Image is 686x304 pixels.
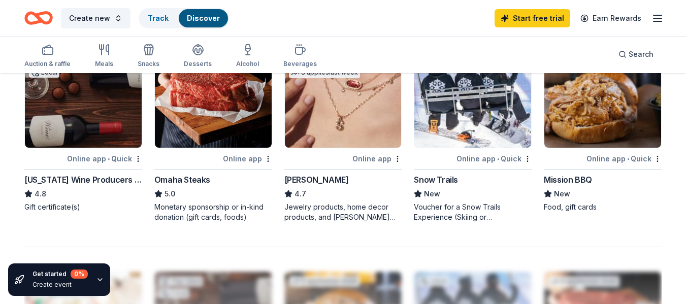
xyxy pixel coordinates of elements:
[148,14,169,22] a: Track
[284,51,402,222] a: Image for Kendra ScottTop rated8 applieslast weekOnline app[PERSON_NAME]4.7Jewelry products, home...
[629,48,654,60] span: Search
[95,60,113,68] div: Meals
[414,51,531,148] img: Image for Snow Trails
[61,8,130,28] button: Create new
[544,174,592,186] div: Mission BBQ
[32,269,88,279] div: Get started
[24,51,142,212] a: Image for Ohio Wine Producers AssociationTop ratedLocalOnline app•Quick[US_STATE] Wine Producers ...
[139,8,229,28] button: TrackDiscover
[236,40,259,73] button: Alcohol
[544,51,662,212] a: Image for Mission BBQ5 applieslast weekOnline app•QuickMission BBQNewFood, gift cards
[108,155,110,163] span: •
[236,60,259,68] div: Alcohol
[497,155,499,163] span: •
[184,40,212,73] button: Desserts
[69,12,110,24] span: Create new
[24,60,71,68] div: Auction & raffle
[284,202,402,222] div: Jewelry products, home decor products, and [PERSON_NAME] Gives Back event in-store or online (or ...
[154,174,210,186] div: Omaha Steaks
[414,202,532,222] div: Voucher for a Snow Trails Experience (Skiing or Snowboarding)
[285,51,402,148] img: Image for Kendra Scott
[24,6,53,30] a: Home
[71,269,88,279] div: 0 %
[223,152,272,165] div: Online app
[154,51,272,222] a: Image for Omaha Steaks 4 applieslast weekOnline appOmaha Steaks5.0Monetary sponsorship or in-kind...
[295,188,306,200] span: 4.7
[456,152,532,165] div: Online app Quick
[138,40,159,73] button: Snacks
[24,40,71,73] button: Auction & raffle
[283,40,317,73] button: Beverages
[25,51,142,148] img: Image for Ohio Wine Producers Association
[95,40,113,73] button: Meals
[138,60,159,68] div: Snacks
[610,44,662,64] button: Search
[495,9,570,27] a: Start free trial
[574,9,647,27] a: Earn Rewards
[154,202,272,222] div: Monetary sponsorship or in-kind donation (gift cards, foods)
[187,14,220,22] a: Discover
[414,51,532,222] a: Image for Snow TrailsLocalOnline app•QuickSnow TrailsNewVoucher for a Snow Trails Experience (Ski...
[544,202,662,212] div: Food, gift cards
[283,60,317,68] div: Beverages
[554,188,570,200] span: New
[35,188,46,200] span: 4.8
[165,188,175,200] span: 5.0
[352,152,402,165] div: Online app
[414,174,458,186] div: Snow Trails
[284,174,349,186] div: [PERSON_NAME]
[155,51,272,148] img: Image for Omaha Steaks
[544,51,661,148] img: Image for Mission BBQ
[67,152,142,165] div: Online app Quick
[24,174,142,186] div: [US_STATE] Wine Producers Association
[24,202,142,212] div: Gift certificate(s)
[424,188,440,200] span: New
[32,281,88,289] div: Create event
[627,155,629,163] span: •
[184,60,212,68] div: Desserts
[586,152,662,165] div: Online app Quick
